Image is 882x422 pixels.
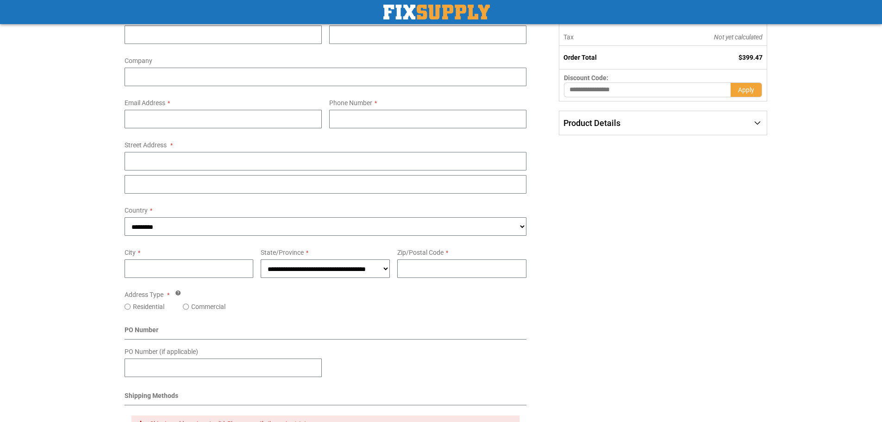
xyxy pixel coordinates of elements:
[738,54,763,61] span: $399.47
[559,29,651,46] th: Tax
[731,82,762,97] button: Apply
[125,391,527,405] div: Shipping Methods
[714,33,763,41] span: Not yet calculated
[125,325,527,340] div: PO Number
[133,302,164,311] label: Residential
[563,54,597,61] strong: Order Total
[125,348,198,355] span: PO Number (if applicable)
[383,5,490,19] a: store logo
[397,249,444,256] span: Zip/Postal Code
[261,249,304,256] span: State/Province
[125,207,148,214] span: Country
[564,74,608,82] span: Discount Code:
[125,291,163,298] span: Address Type
[329,99,372,107] span: Phone Number
[191,302,225,311] label: Commercial
[125,99,165,107] span: Email Address
[738,86,754,94] span: Apply
[125,57,152,64] span: Company
[563,118,620,128] span: Product Details
[125,141,167,149] span: Street Address
[383,5,490,19] img: Fix Industrial Supply
[125,249,136,256] span: City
